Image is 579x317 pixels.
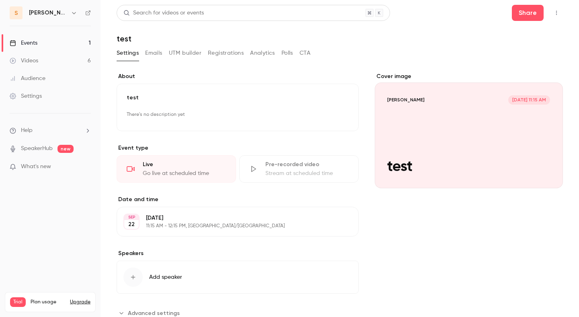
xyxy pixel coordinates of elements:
button: UTM builder [169,47,201,60]
section: Cover image [375,72,563,188]
h1: test [117,34,563,43]
label: Cover image [375,72,563,80]
div: Go live at scheduled time [143,169,226,177]
label: Date and time [117,196,359,204]
button: Settings [117,47,139,60]
button: Share [512,5,544,21]
div: Search for videos or events [123,9,204,17]
p: test [127,94,349,102]
label: Speakers [117,249,359,257]
div: Events [10,39,37,47]
p: 11:15 AM - 12:15 PM, [GEOGRAPHIC_DATA]/[GEOGRAPHIC_DATA] [146,223,316,229]
span: What's new [21,163,51,171]
p: There's no description yet [127,108,349,121]
span: new [57,145,74,153]
div: Settings [10,92,42,100]
button: Analytics [250,47,275,60]
span: Add speaker [149,273,182,281]
h6: [PERSON_NAME] [29,9,68,17]
iframe: Noticeable Trigger [81,163,91,171]
button: Registrations [208,47,244,60]
a: SpeakerHub [21,144,53,153]
div: SEP [124,214,139,220]
button: CTA [300,47,310,60]
button: Add speaker [117,261,359,294]
div: LiveGo live at scheduled time [117,155,236,183]
div: Pre-recorded videoStream at scheduled time [239,155,359,183]
span: s [14,9,18,17]
div: Pre-recorded video [265,161,349,169]
button: Polls [281,47,293,60]
button: Emails [145,47,162,60]
div: Stream at scheduled time [265,169,349,177]
p: [DATE] [146,214,316,222]
div: Videos [10,57,38,65]
p: 22 [128,220,135,228]
label: About [117,72,359,80]
div: Audience [10,74,45,82]
div: Live [143,161,226,169]
li: help-dropdown-opener [10,126,91,135]
span: Help [21,126,33,135]
p: Event type [117,144,359,152]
